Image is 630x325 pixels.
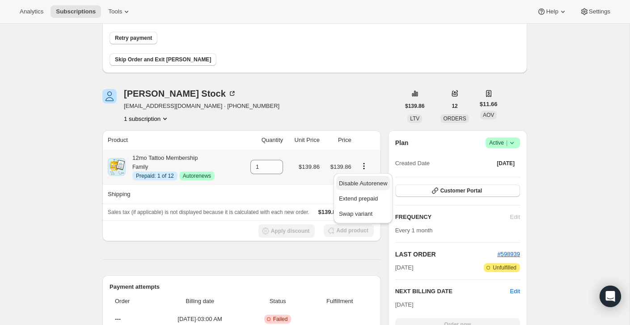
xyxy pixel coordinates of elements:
[339,180,387,187] span: Disable Autorenew
[589,8,610,15] span: Settings
[311,297,368,306] span: Fulfillment
[395,184,520,197] button: Customer Portal
[489,138,516,147] span: Active
[395,213,510,222] h2: FREQUENCY
[336,176,390,190] button: Disable Autorenew
[102,130,240,150] th: Product
[440,187,482,194] span: Customer Portal
[410,115,419,122] span: LTV
[108,158,126,176] img: product img
[20,8,43,15] span: Analytics
[395,227,433,234] span: Every 1 month
[480,100,498,109] span: $11.66
[395,287,510,296] h2: NEXT BILLING DATE
[126,154,215,180] div: 12mo Tattoo Membership
[110,53,216,66] button: Skip Order and Exit [PERSON_NAME]
[336,206,390,221] button: Swap variant
[124,102,279,111] span: [EMAIL_ADDRESS][DOMAIN_NAME] · [PHONE_NUMBER]
[400,100,430,112] button: $139.86
[124,114,169,123] button: Product actions
[546,8,558,15] span: Help
[395,263,414,272] span: [DATE]
[56,8,96,15] span: Subscriptions
[491,157,520,170] button: [DATE]
[108,8,122,15] span: Tools
[506,139,507,146] span: |
[493,264,516,271] span: Unfulfilled
[497,160,515,167] span: [DATE]
[136,172,174,180] span: Prepaid: 1 of 12
[322,130,354,150] th: Price
[395,138,409,147] h2: Plan
[156,297,245,306] span: Billing date
[115,316,121,322] span: ---
[110,282,374,291] h2: Payment attempts
[286,130,322,150] th: Unit Price
[110,32,157,44] button: Retry payment
[357,161,371,171] button: Product actions
[273,316,288,323] span: Failed
[405,103,424,110] span: $139.86
[318,209,339,215] span: $139.86
[249,297,305,306] span: Status
[14,5,49,18] button: Analytics
[339,195,378,202] span: Extend prepaid
[330,163,351,170] span: $139.86
[110,291,153,311] th: Order
[497,251,520,257] a: #598939
[115,56,211,63] span: Skip Order and Exit [PERSON_NAME]
[103,5,136,18] button: Tools
[446,100,463,112] button: 12
[102,89,117,103] span: Nancy Stock
[395,159,430,168] span: Created Date
[156,315,245,324] span: [DATE] · 03:00 AM
[124,89,237,98] div: [PERSON_NAME] Stock
[102,184,240,204] th: Shipping
[299,163,320,170] span: $139.86
[336,191,390,205] button: Extend prepaid
[600,286,621,307] div: Open Intercom Messenger
[183,172,211,180] span: Autorenews
[443,115,466,122] span: ORDERS
[395,250,498,259] h2: LAST ORDER
[339,210,372,217] span: Swap variant
[452,103,457,110] span: 12
[240,130,286,150] th: Quantity
[132,164,148,170] small: Family
[51,5,101,18] button: Subscriptions
[510,287,520,296] button: Edit
[395,301,414,308] span: [DATE]
[108,209,309,215] span: Sales tax (if applicable) is not displayed because it is calculated with each new order.
[483,112,494,118] span: AOV
[497,250,520,259] button: #598939
[115,34,152,42] span: Retry payment
[575,5,616,18] button: Settings
[532,5,572,18] button: Help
